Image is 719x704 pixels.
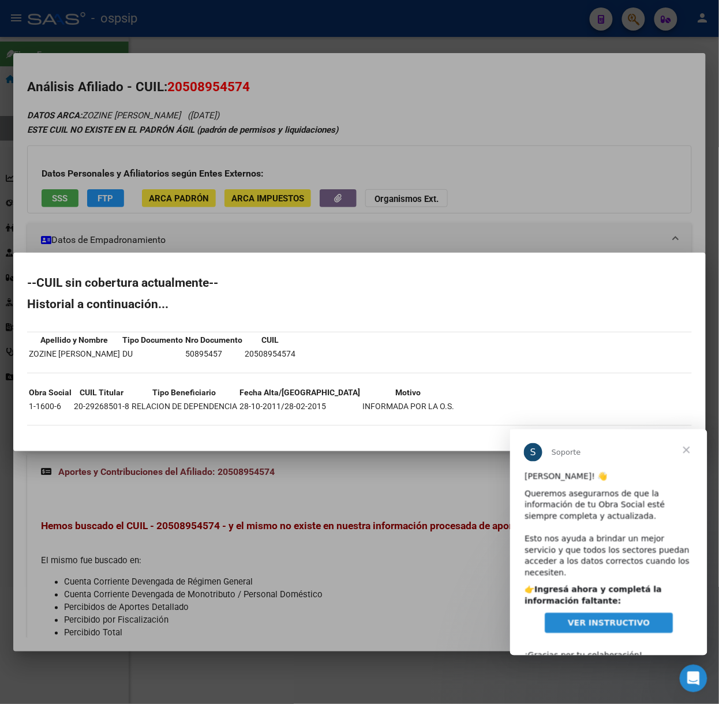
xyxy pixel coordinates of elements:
[27,298,692,310] h2: Historial a continuación...
[362,400,455,413] td: INFORMADA POR LA O.S.
[28,347,121,360] td: ZOZINE [PERSON_NAME]
[362,386,455,399] th: Motivo
[28,386,72,399] th: Obra Social
[239,386,361,399] th: Fecha Alta/[GEOGRAPHIC_DATA]
[73,400,130,413] td: 20-29268501-8
[185,334,243,346] th: Nro Documento
[131,386,238,399] th: Tipo Beneficiario
[122,347,184,360] td: DU
[510,429,707,656] iframe: Intercom live chat mensaje
[14,209,183,243] div: ¡Gracias por tu colaboración! ​
[244,347,296,360] td: 20508954574
[27,277,692,289] h2: --CUIL sin cobertura actualmente--
[244,334,296,346] th: CUIL
[28,400,72,413] td: 1-1600-6
[131,400,238,413] td: RELACION DE DEPENDENCIA
[122,334,184,346] th: Tipo Documento
[185,347,243,360] td: 50895457
[239,400,361,413] td: 28-10-2011/28-02-2015
[28,334,121,346] th: Apellido y Nombre
[680,665,707,692] iframe: Intercom live chat
[73,386,130,399] th: CUIL Titular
